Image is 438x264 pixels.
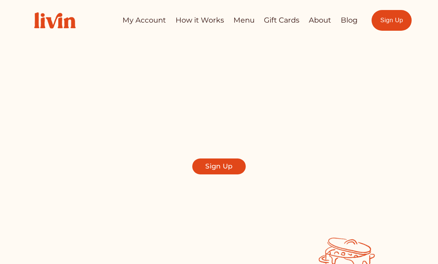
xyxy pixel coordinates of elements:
a: Blog [341,13,357,27]
span: Take Back Your Evenings [86,76,353,107]
a: How it Works [176,13,224,27]
a: Sign Up [192,158,246,174]
a: About [309,13,331,27]
a: Sign Up [372,10,412,31]
a: Gift Cards [264,13,299,27]
span: Find a local chef who prepares customized, healthy meals in your kitchen [107,118,332,148]
img: Livin [26,4,84,36]
a: Menu [233,13,255,27]
a: My Account [122,13,166,27]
